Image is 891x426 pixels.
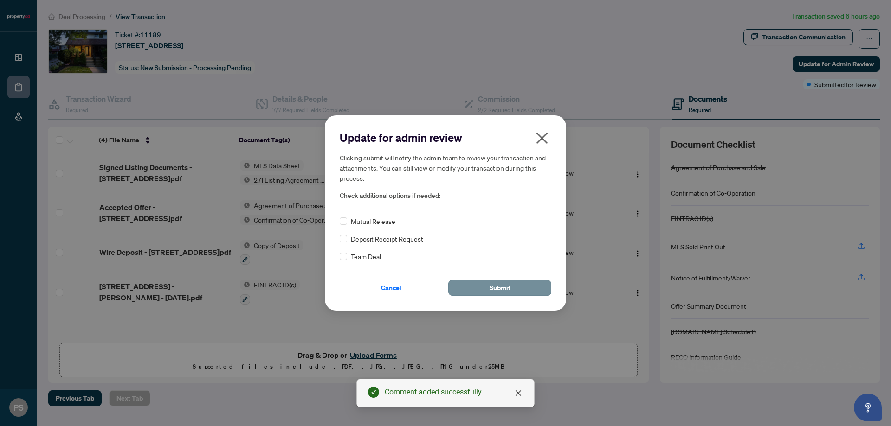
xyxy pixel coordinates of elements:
button: Open asap [854,394,882,421]
span: Mutual Release [351,216,395,226]
span: check-circle [368,387,379,398]
a: Close [513,388,523,398]
span: Check additional options if needed: [340,191,551,201]
span: Cancel [381,280,401,295]
button: Submit [448,280,551,296]
h2: Update for admin review [340,130,551,145]
div: Comment added successfully [385,387,523,398]
span: close [515,389,522,397]
span: Submit [490,280,510,295]
span: close [535,131,549,146]
button: Cancel [340,280,443,296]
h5: Clicking submit will notify the admin team to review your transaction and attachments. You can st... [340,153,551,183]
span: Deposit Receipt Request [351,234,423,244]
span: Team Deal [351,251,381,261]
